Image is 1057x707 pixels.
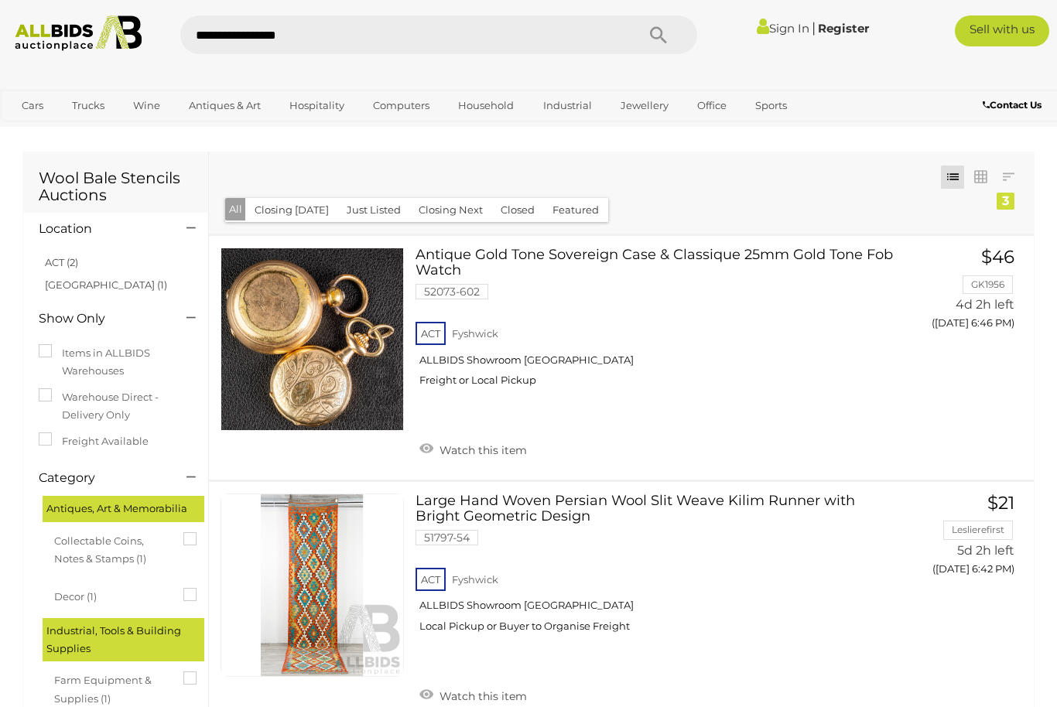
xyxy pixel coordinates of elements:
[337,198,410,222] button: Just Listed
[427,494,885,644] a: Large Hand Woven Persian Wool Slit Weave Kilim Runner with Bright Geometric Design 51797-54 ACT F...
[955,15,1049,46] a: Sell with us
[448,93,524,118] a: Household
[45,278,167,291] a: [GEOGRAPHIC_DATA] (1)
[818,21,869,36] a: Register
[54,584,170,606] span: Decor (1)
[62,93,115,118] a: Trucks
[687,93,737,118] a: Office
[225,198,246,220] button: All
[39,169,193,203] h1: Wool Bale Stencils Auctions
[908,494,1018,584] a: $21 Leslierefirst 5d 2h left ([DATE] 6:42 PM)
[43,618,204,662] div: Industrial, Tools & Building Supplies
[620,15,697,54] button: Search
[39,432,149,450] label: Freight Available
[123,93,170,118] a: Wine
[745,93,797,118] a: Sports
[491,198,544,222] button: Closed
[39,222,163,236] h4: Location
[812,19,816,36] span: |
[611,93,679,118] a: Jewellery
[12,118,142,144] a: [GEOGRAPHIC_DATA]
[436,443,527,457] span: Watch this item
[416,683,531,706] a: Watch this item
[279,93,354,118] a: Hospitality
[983,99,1042,111] b: Contact Us
[179,93,271,118] a: Antiques & Art
[543,198,608,222] button: Featured
[427,248,885,398] a: Antique Gold Tone Sovereign Case & Classique 25mm Gold Tone Fob Watch 52073-602 ACT Fyshwick ALLB...
[757,21,809,36] a: Sign In
[8,15,149,51] img: Allbids.com.au
[45,256,78,268] a: ACT (2)
[409,198,492,222] button: Closing Next
[39,312,163,326] h4: Show Only
[43,496,204,521] div: Antiques, Art & Memorabilia
[908,248,1018,338] a: $46 GK1956 4d 2h left ([DATE] 6:46 PM)
[245,198,338,222] button: Closing [DATE]
[987,492,1014,514] span: $21
[981,246,1014,268] span: $46
[983,97,1045,114] a: Contact Us
[533,93,602,118] a: Industrial
[39,388,193,425] label: Warehouse Direct - Delivery Only
[54,528,170,569] span: Collectable Coins, Notes & Stamps (1)
[436,689,527,703] span: Watch this item
[39,471,163,485] h4: Category
[12,93,53,118] a: Cars
[416,437,531,460] a: Watch this item
[363,93,440,118] a: Computers
[39,344,193,381] label: Items in ALLBIDS Warehouses
[997,193,1014,210] div: 3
